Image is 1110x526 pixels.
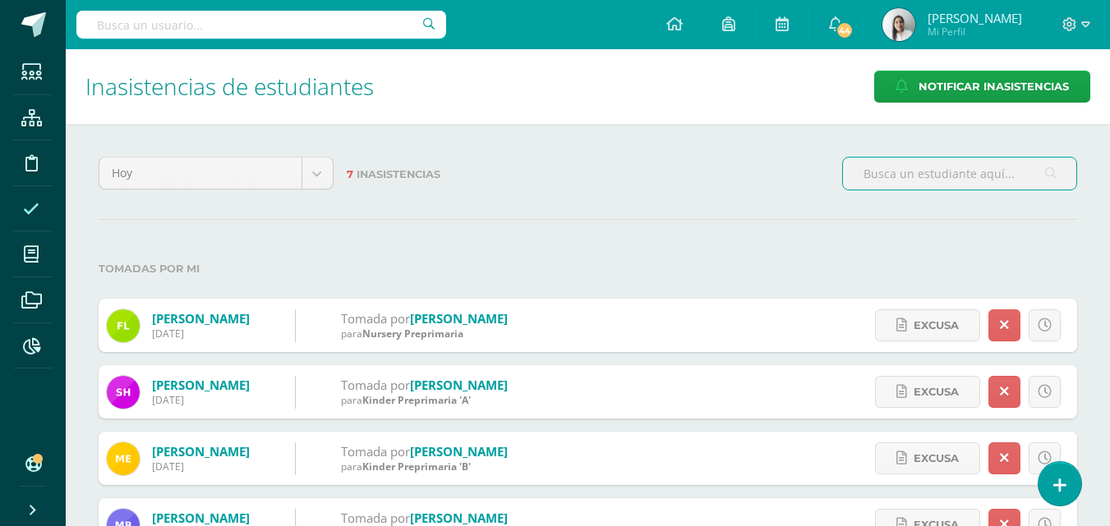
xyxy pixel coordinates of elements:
span: Tomada por [341,443,410,460]
a: [PERSON_NAME] [152,510,250,526]
span: Notificar Inasistencias [919,71,1069,102]
span: Hoy [112,158,289,189]
a: Hoy [99,158,333,189]
span: Nursery Preprimaria [362,327,463,341]
span: Excusa [914,443,959,473]
div: [DATE] [152,327,250,341]
img: e9bfe55ce40ced197c26fd2378d66c8e.png [107,442,140,475]
div: [DATE] [152,460,250,473]
label: Tomadas por mi [99,252,1077,286]
input: Busca un usuario... [76,11,446,39]
span: 44 [836,21,854,39]
span: Inasistencias [357,168,440,181]
div: [DATE] [152,393,250,407]
span: 7 [347,168,353,181]
span: [PERSON_NAME] [928,10,1022,26]
span: Excusa [914,310,959,341]
span: Kinder Preprimaria 'A' [362,393,471,407]
div: para [341,460,508,473]
a: [PERSON_NAME] [152,377,250,393]
a: [PERSON_NAME] [410,510,508,526]
span: Kinder Preprimaria 'B' [362,460,471,473]
img: 1cab229d65258d6867b36b7149844dd5.png [107,376,140,409]
span: Excusa [914,377,959,407]
span: Tomada por [341,510,410,526]
input: Busca un estudiante aquí... [843,158,1076,190]
a: Excusa [875,376,980,408]
span: Mi Perfil [928,25,1022,39]
a: [PERSON_NAME] [152,443,250,460]
img: fbd11427a1a157b3e84d6fbffa1bfcc3.png [107,309,140,342]
a: [PERSON_NAME] [410,443,508,460]
span: Inasistencias de estudiantes [85,71,374,102]
img: 41313f044ecd9476e881d3b5cd835107.png [882,8,915,41]
a: [PERSON_NAME] [152,310,250,327]
div: para [341,327,508,341]
a: Excusa [875,442,980,474]
span: Tomada por [341,377,410,393]
div: para [341,393,508,407]
a: [PERSON_NAME] [410,310,508,327]
span: Tomada por [341,310,410,327]
a: Excusa [875,309,980,341]
a: [PERSON_NAME] [410,377,508,393]
a: Notificar Inasistencias [874,71,1090,103]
